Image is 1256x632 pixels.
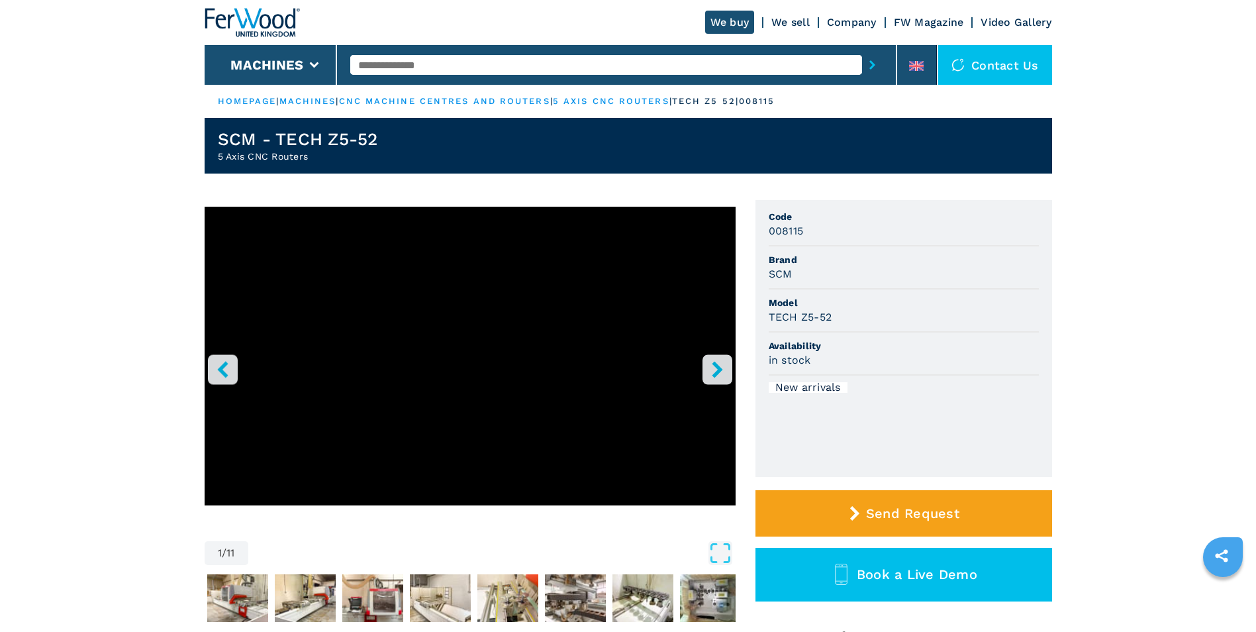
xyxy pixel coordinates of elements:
[550,96,553,106] span: |
[862,50,883,80] button: submit-button
[612,574,673,622] img: c6fd26e886dfb0ce069aedfc73414576
[669,96,672,106] span: |
[477,574,538,622] img: be694c66329b841c789b7b3a63d761a3
[769,296,1039,309] span: Model
[769,339,1039,352] span: Availability
[275,574,336,622] img: 6ea6671d1b9accb48afd651faea347fb
[866,505,959,521] span: Send Request
[218,548,222,558] span: 1
[340,572,406,625] button: Go to Slide 4
[205,572,736,625] nav: Thumbnail Navigation
[702,354,732,384] button: right-button
[894,16,964,28] a: FW Magazine
[857,566,977,582] span: Book a Live Demo
[230,57,303,73] button: Machines
[672,95,739,107] p: tech z5 52 |
[769,309,832,325] h3: TECH Z5-52
[680,574,741,622] img: c6649812ad81f8c001e38c72146c3251
[769,210,1039,223] span: Code
[755,548,1052,602] button: Book a Live Demo
[207,574,268,622] img: 18c37928aa9da92399c9d95582c14970
[205,572,271,625] button: Go to Slide 2
[769,382,847,393] div: New arrivals
[951,58,965,72] img: Contact us
[1205,539,1238,572] a: sharethis
[218,129,378,150] h1: SCM - TECH Z5-52
[827,16,877,28] a: Company
[205,8,300,37] img: Ferwood
[222,548,226,558] span: /
[336,96,338,106] span: |
[769,352,811,368] h3: in stock
[276,96,279,106] span: |
[769,253,1039,266] span: Brand
[769,266,793,282] h3: SCM
[218,150,378,163] h2: 5 Axis CNC Routers
[705,11,755,34] a: We buy
[208,354,238,384] button: left-button
[677,572,744,625] button: Go to Slide 9
[771,16,810,28] a: We sell
[279,96,336,106] a: machines
[981,16,1051,28] a: Video Gallery
[339,96,550,106] a: cnc machine centres and routers
[553,96,669,106] a: 5 axis cnc routers
[342,574,403,622] img: f2f1d4b31edbbe5ea76a8ab59b401a8f
[769,223,804,238] h3: 008115
[205,207,736,528] div: Go to Slide 1
[542,572,608,625] button: Go to Slide 7
[610,572,676,625] button: Go to Slide 8
[205,207,736,505] iframe: YouTube video player
[739,95,775,107] p: 008115
[545,574,606,622] img: d8c4ff91abdf98dd8232d39ea8470150
[938,45,1052,85] div: Contact us
[755,490,1052,537] button: Send Request
[475,572,541,625] button: Go to Slide 6
[226,548,235,558] span: 11
[1200,572,1246,622] iframe: Chat
[407,572,473,625] button: Go to Slide 5
[252,541,732,565] button: Open Fullscreen
[272,572,338,625] button: Go to Slide 3
[410,574,471,622] img: e096f2f699ef4bf37ab6c40c9f5d731d
[218,96,277,106] a: HOMEPAGE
